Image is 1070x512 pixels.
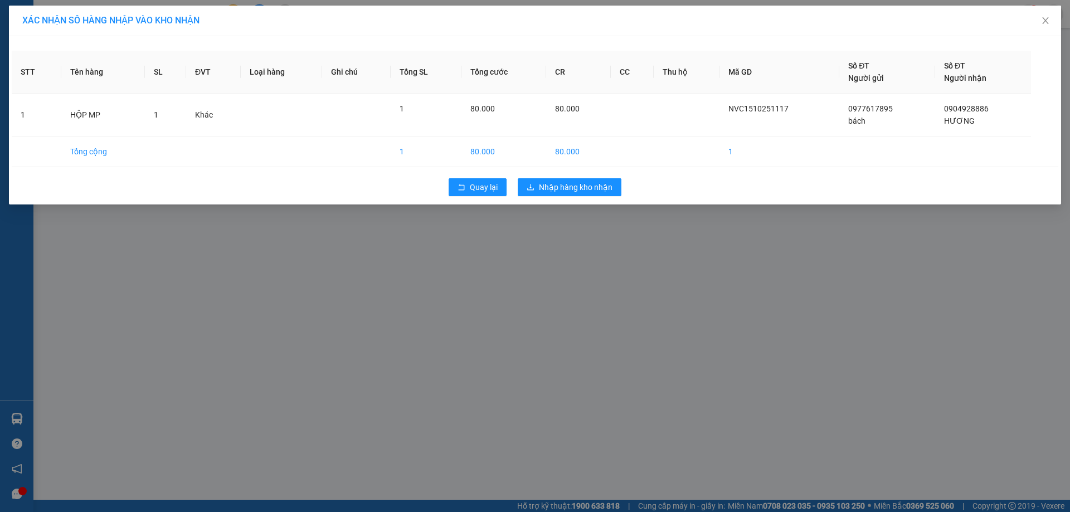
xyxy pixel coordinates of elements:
button: Close [1030,6,1061,37]
td: HỘP MP [61,94,145,136]
span: Người nhận [944,74,986,82]
span: Số ĐT [848,61,869,70]
span: 80.000 [555,104,580,113]
span: NVC1510251117 [728,104,789,113]
span: 0904928886 [944,104,989,113]
button: rollbackQuay lại [449,178,507,196]
button: downloadNhập hàng kho nhận [518,178,621,196]
td: 1 [12,94,61,136]
th: Thu hộ [654,51,719,94]
span: 0977617895 [848,104,893,113]
th: ĐVT [186,51,241,94]
th: Mã GD [719,51,839,94]
td: 80.000 [546,136,611,167]
span: Quay lại [470,181,498,193]
td: 1 [719,136,839,167]
th: CC [611,51,654,94]
span: rollback [458,183,465,192]
span: 80.000 [470,104,495,113]
th: SL [145,51,186,94]
span: Số ĐT [944,61,965,70]
td: Khác [186,94,241,136]
span: XÁC NHẬN SỐ HÀNG NHẬP VÀO KHO NHẬN [22,15,200,26]
td: 80.000 [461,136,546,167]
th: Loại hàng [241,51,322,94]
span: HƯƠNG [944,116,975,125]
span: Người gửi [848,74,884,82]
img: logo.jpg [14,14,98,70]
td: Tổng cộng [61,136,145,167]
b: GỬI : VP [PERSON_NAME] [14,76,194,94]
span: download [527,183,534,192]
th: Tổng SL [391,51,461,94]
th: Tổng cước [461,51,546,94]
th: STT [12,51,61,94]
span: Nhập hàng kho nhận [539,181,612,193]
td: 1 [391,136,461,167]
span: bách [848,116,865,125]
span: 1 [154,110,158,119]
span: 1 [400,104,404,113]
th: Ghi chú [322,51,391,94]
th: CR [546,51,611,94]
th: Tên hàng [61,51,145,94]
li: 271 - [PERSON_NAME] - [GEOGRAPHIC_DATA] - [GEOGRAPHIC_DATA] [104,27,466,41]
span: close [1041,16,1050,25]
